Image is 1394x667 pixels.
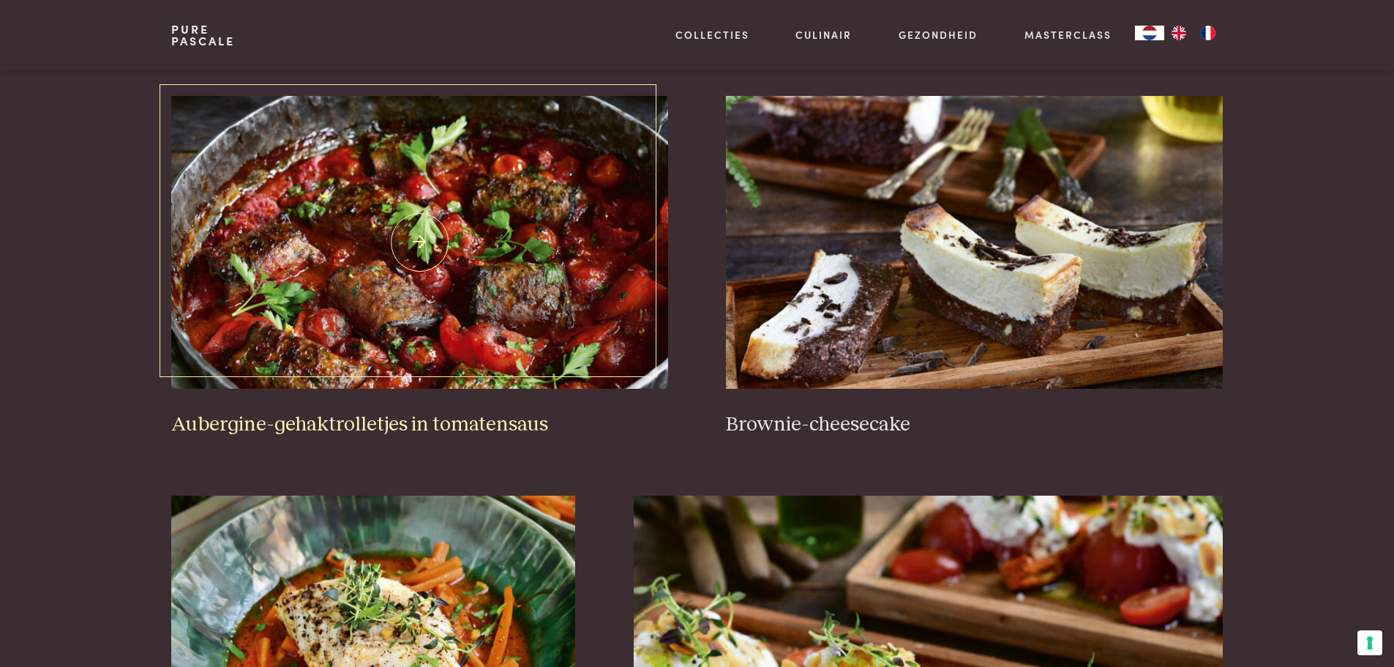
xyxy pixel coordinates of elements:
h3: Aubergine-gehaktrolletjes in tomatensaus [171,412,667,438]
a: Masterclass [1024,27,1112,42]
a: Brownie-cheesecake Brownie-cheesecake [726,96,1222,437]
button: Uw voorkeuren voor toestemming voor trackingtechnologieën [1357,630,1382,655]
ul: Language list [1164,26,1223,40]
a: Culinair [795,27,852,42]
div: Language [1135,26,1164,40]
a: Gezondheid [899,27,978,42]
a: EN [1164,26,1193,40]
a: FR [1193,26,1223,40]
a: Aubergine-gehaktrolletjes in tomatensaus Aubergine-gehaktrolletjes in tomatensaus [171,96,667,437]
a: NL [1135,26,1164,40]
img: Brownie-cheesecake [726,96,1222,389]
a: PurePascale [171,23,235,47]
aside: Language selected: Nederlands [1135,26,1223,40]
a: Collecties [675,27,749,42]
img: Aubergine-gehaktrolletjes in tomatensaus [171,96,667,389]
h3: Brownie-cheesecake [726,412,1222,438]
